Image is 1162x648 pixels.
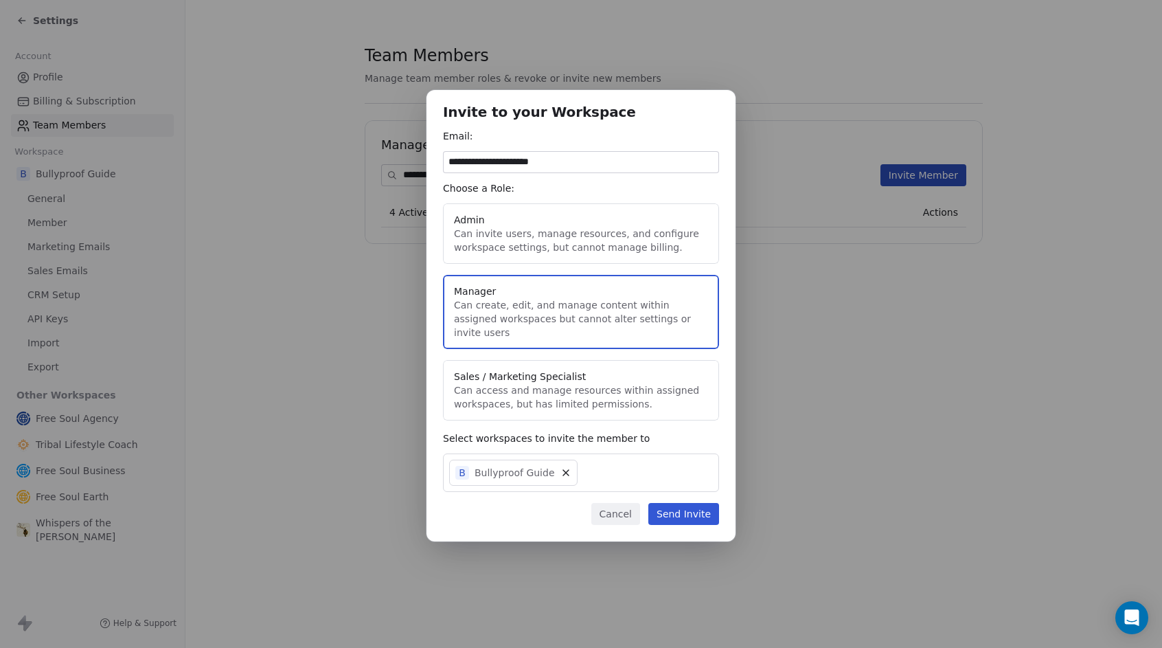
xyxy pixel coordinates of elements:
[443,432,719,445] div: Select workspaces to invite the member to
[443,181,719,195] div: Choose a Role:
[443,129,719,143] div: Email:
[648,503,719,525] button: Send Invite
[455,466,469,480] span: B
[443,107,719,121] h1: Invite to your Workspace
[475,466,555,480] span: Bullyproof Guide
[591,503,640,525] button: Cancel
